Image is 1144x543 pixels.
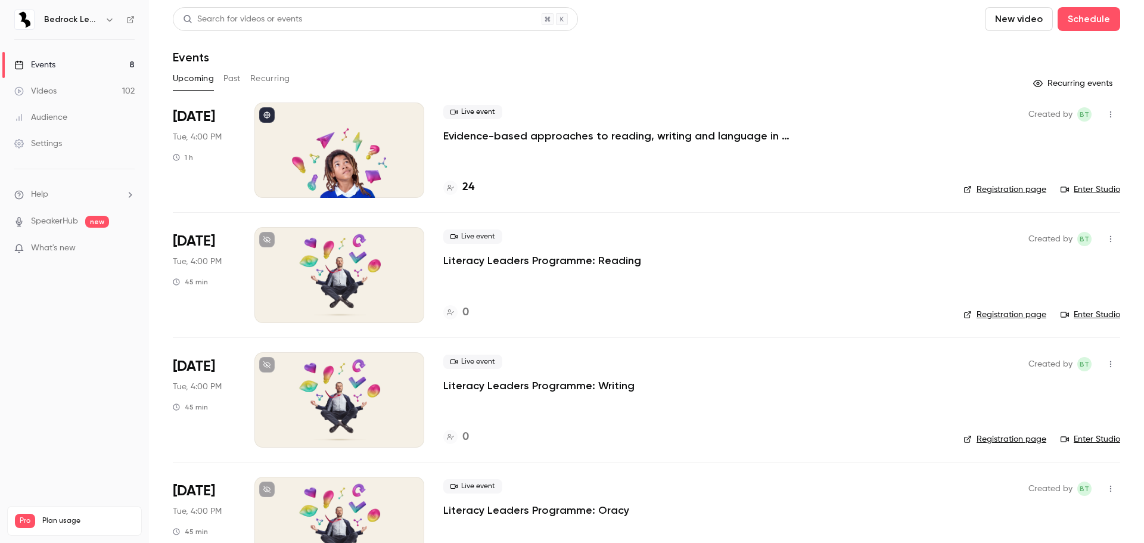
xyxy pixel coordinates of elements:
[462,429,469,445] h4: 0
[1028,357,1072,371] span: Created by
[15,514,35,528] span: Pro
[44,14,100,26] h6: Bedrock Learning
[42,516,134,526] span: Plan usage
[443,378,635,393] a: Literacy Leaders Programme: Writing
[443,305,469,321] a: 0
[173,69,214,88] button: Upcoming
[1058,7,1120,31] button: Schedule
[183,13,302,26] div: Search for videos or events
[443,105,502,119] span: Live event
[173,50,209,64] h1: Events
[173,103,235,198] div: Oct 7 Tue, 4:00 PM (Europe/London)
[443,179,474,196] a: 24
[14,138,62,150] div: Settings
[223,69,241,88] button: Past
[462,305,469,321] h4: 0
[1028,107,1072,122] span: Created by
[173,402,208,412] div: 45 min
[963,309,1046,321] a: Registration page
[173,227,235,322] div: Nov 4 Tue, 4:00 PM (Europe/London)
[173,277,208,287] div: 45 min
[173,352,235,448] div: Nov 11 Tue, 4:00 PM (Europe/London)
[173,505,222,517] span: Tue, 4:00 PM
[1028,74,1120,93] button: Recurring events
[173,153,193,162] div: 1 h
[1028,482,1072,496] span: Created by
[985,7,1053,31] button: New video
[173,131,222,143] span: Tue, 4:00 PM
[14,85,57,97] div: Videos
[443,503,629,517] a: Literacy Leaders Programme: Oracy
[173,256,222,268] span: Tue, 4:00 PM
[1061,184,1120,196] a: Enter Studio
[443,229,502,244] span: Live event
[173,527,208,536] div: 45 min
[1080,232,1089,246] span: BT
[1077,482,1092,496] span: Ben Triggs
[963,433,1046,445] a: Registration page
[1077,357,1092,371] span: Ben Triggs
[443,429,469,445] a: 0
[443,355,502,369] span: Live event
[462,179,474,196] h4: 24
[1061,309,1120,321] a: Enter Studio
[85,216,109,228] span: new
[31,242,76,255] span: What's new
[173,381,222,393] span: Tue, 4:00 PM
[1080,107,1089,122] span: BT
[1077,232,1092,246] span: Ben Triggs
[1077,107,1092,122] span: Ben Triggs
[173,232,215,251] span: [DATE]
[31,188,48,201] span: Help
[173,107,215,126] span: [DATE]
[31,215,78,228] a: SpeakerHub
[963,184,1046,196] a: Registration page
[443,479,502,494] span: Live event
[1080,482,1089,496] span: BT
[14,188,135,201] li: help-dropdown-opener
[14,111,67,123] div: Audience
[173,357,215,376] span: [DATE]
[173,482,215,501] span: [DATE]
[1028,232,1072,246] span: Created by
[15,10,34,29] img: Bedrock Learning
[443,253,641,268] a: Literacy Leaders Programme: Reading
[250,69,290,88] button: Recurring
[443,129,801,143] a: Evidence-based approaches to reading, writing and language in 2025/26
[1061,433,1120,445] a: Enter Studio
[1080,357,1089,371] span: BT
[120,243,135,254] iframe: Noticeable Trigger
[14,59,55,71] div: Events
